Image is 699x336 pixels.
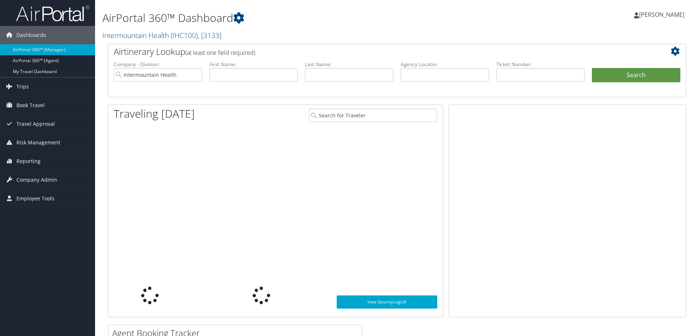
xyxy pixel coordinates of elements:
[16,152,41,170] span: Reporting
[171,30,198,40] span: ( IHC100 )
[16,5,89,22] img: airportal-logo.png
[16,189,54,208] span: Employee Tools
[16,115,55,133] span: Travel Approval
[592,68,680,83] button: Search
[305,61,393,68] label: Last Name:
[185,49,255,57] span: (at least one field required)
[114,106,195,121] h1: Traveling [DATE]
[16,26,46,44] span: Dashboards
[496,61,585,68] label: Ticket Number:
[401,61,489,68] label: Agency Locator:
[198,30,222,40] span: , [ 3133 ]
[639,11,684,19] span: [PERSON_NAME]
[337,295,437,309] a: View SecurityLogic®
[16,133,60,152] span: Risk Management
[102,10,495,26] h1: AirPortal 360™ Dashboard
[209,61,298,68] label: First Name:
[16,78,29,96] span: Trips
[102,30,222,40] a: Intermountain Health
[114,45,632,58] h2: Airtinerary Lookup
[16,171,57,189] span: Company Admin
[634,4,692,26] a: [PERSON_NAME]
[309,109,437,122] input: Search for Traveler
[114,61,202,68] label: Company - Division:
[16,96,45,114] span: Book Travel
